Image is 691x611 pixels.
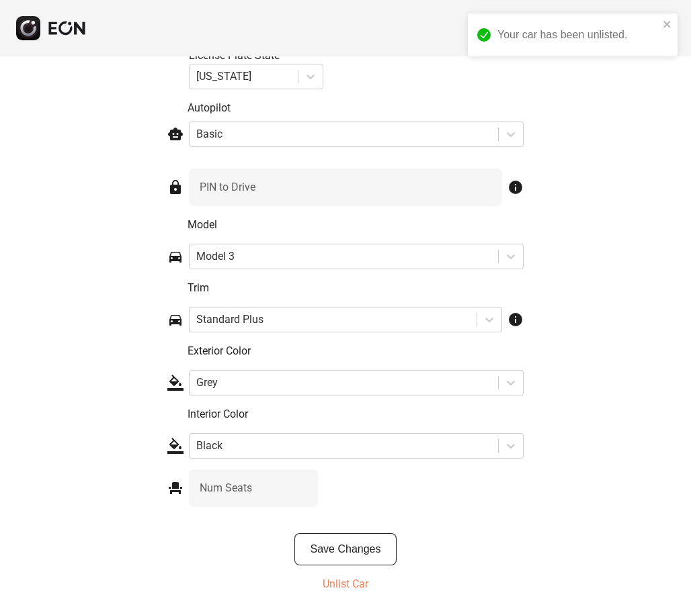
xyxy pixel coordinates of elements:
[167,179,184,195] span: lock
[188,343,524,359] p: Exterior Color
[167,480,184,496] span: event_seat
[188,217,524,233] p: Model
[200,179,255,195] label: PIN to Drive
[167,375,184,391] span: format_color_fill
[507,312,524,328] span: info
[188,280,524,296] p: Trim
[167,438,184,454] span: format_color_fill
[167,312,184,328] span: directions_car
[323,576,368,592] p: Unlist Car
[167,248,184,265] span: directions_car
[663,19,672,30] button: close
[200,480,252,496] label: Num Seats
[188,406,524,422] p: Interior Color
[188,100,524,116] p: Autopilot
[507,179,524,195] span: info
[167,126,184,142] span: smart_toy
[294,533,397,565] button: Save Changes
[497,27,659,43] div: Your car has been unlisted.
